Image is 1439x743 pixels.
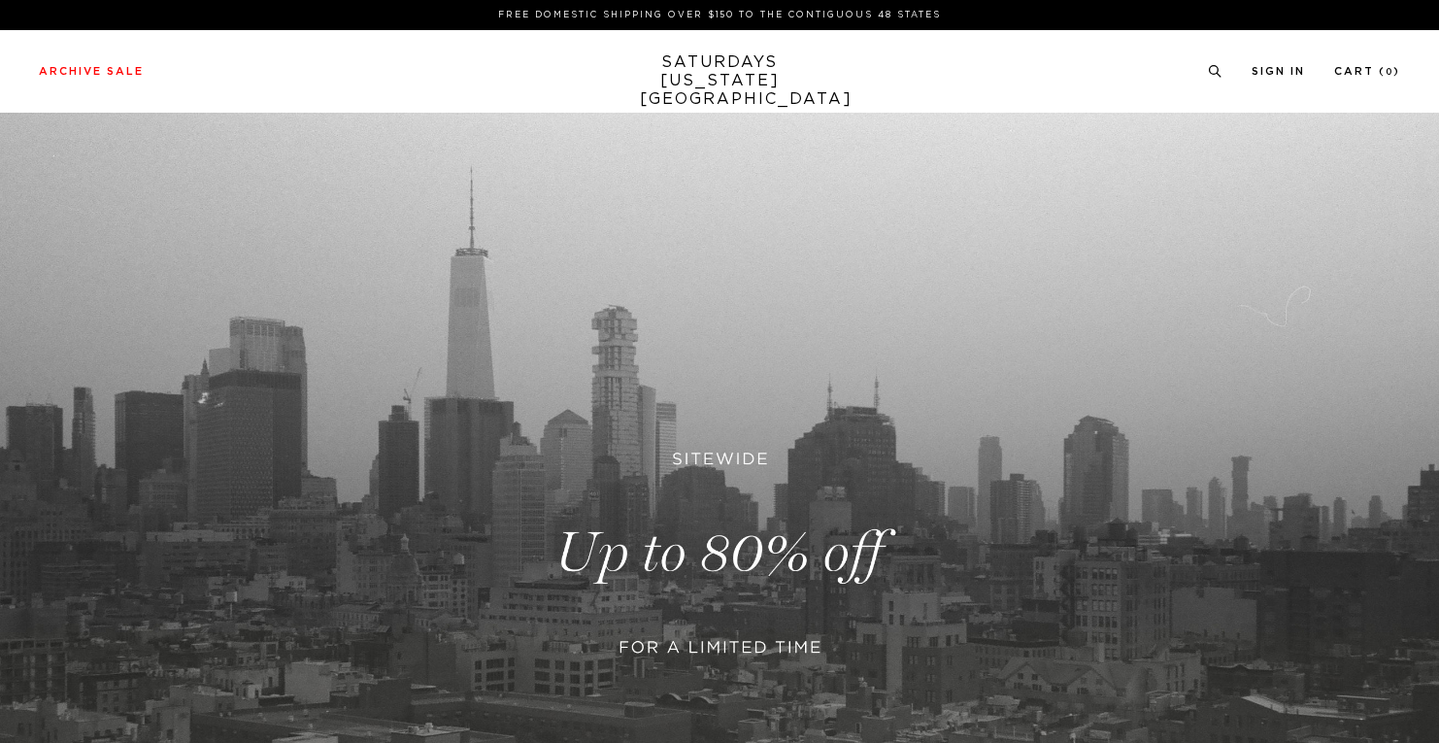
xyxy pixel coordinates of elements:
a: Sign In [1252,66,1305,77]
small: 0 [1386,68,1393,77]
a: Archive Sale [39,66,144,77]
p: FREE DOMESTIC SHIPPING OVER $150 TO THE CONTIGUOUS 48 STATES [47,8,1392,22]
a: SATURDAYS[US_STATE][GEOGRAPHIC_DATA] [640,53,800,109]
a: Cart (0) [1334,66,1400,77]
